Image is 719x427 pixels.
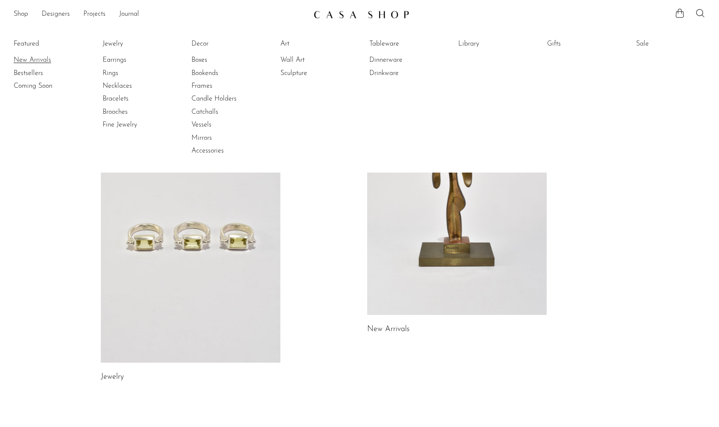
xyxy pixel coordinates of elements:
[458,38,522,54] ul: Library
[191,120,255,130] a: Vessels
[103,55,166,65] a: Earrings
[280,69,344,78] a: Sculpture
[280,39,344,49] a: Art
[119,9,139,20] a: Journal
[103,94,166,104] a: Bracelets
[103,38,166,132] ul: Jewelry
[191,39,255,49] a: Decor
[369,38,433,80] ul: Tableware
[191,146,255,156] a: Accessories
[14,54,77,92] ul: Featured
[191,38,255,158] ul: Decor
[14,69,77,78] a: Bestsellers
[367,326,410,333] a: New Arrivals
[191,81,255,91] a: Frames
[547,39,611,49] a: Gifts
[42,9,70,20] a: Designers
[458,39,522,49] a: Library
[369,55,433,65] a: Dinnerware
[14,55,77,65] a: New Arrivals
[191,107,255,117] a: Catchalls
[191,133,255,143] a: Mirrors
[14,81,77,91] a: Coming Soon
[83,9,106,20] a: Projects
[101,373,124,381] a: Jewelry
[14,9,28,20] a: Shop
[103,81,166,91] a: Necklaces
[280,55,344,65] a: Wall Art
[191,94,255,104] a: Candle Holders
[14,7,307,22] ul: NEW HEADER MENU
[547,38,611,54] ul: Gifts
[369,39,433,49] a: Tableware
[280,38,344,80] ul: Art
[103,39,166,49] a: Jewelry
[636,39,700,49] a: Sale
[103,107,166,117] a: Brooches
[191,69,255,78] a: Bookends
[636,38,700,54] ul: Sale
[103,120,166,130] a: Fine Jewelry
[14,7,307,22] nav: Desktop navigation
[369,69,433,78] a: Drinkware
[191,55,255,65] a: Boxes
[103,69,166,78] a: Rings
